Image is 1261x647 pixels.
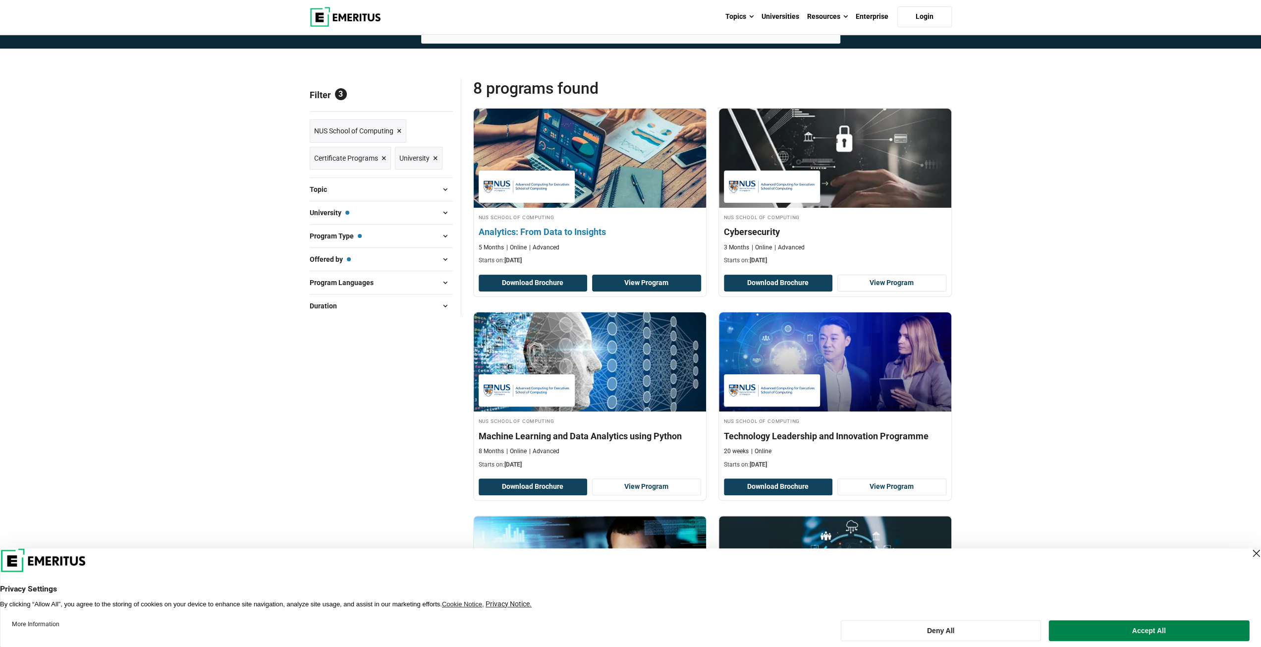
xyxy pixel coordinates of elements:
[529,447,559,456] p: Advanced
[479,213,701,221] h4: NUS School of Computing
[310,184,335,195] span: Topic
[310,252,453,267] button: Offered by
[395,147,442,170] a: University ×
[310,147,391,170] a: Certificate Programs ×
[750,461,767,468] span: [DATE]
[479,416,701,425] h4: NUS School of Computing
[506,447,527,456] p: Online
[310,229,453,243] button: Program Type
[474,109,706,270] a: Business Analytics Course by NUS School of Computing - September 30, 2025 NUS School of Computing...
[382,151,386,166] span: ×
[484,176,570,198] img: NUS School of Computing
[479,447,504,456] p: 8 Months
[479,461,701,469] p: Starts on:
[719,312,951,412] img: Technology Leadership and Innovation Programme | Online Leadership Course
[399,153,430,164] span: University
[724,478,833,495] button: Download Brochure
[729,379,815,402] img: NUS School of Computing
[724,243,749,252] p: 3 Months
[335,88,347,100] span: 3
[479,226,701,238] h4: Analytics: From Data to Insights
[310,205,453,220] button: University
[592,275,701,292] a: View Program
[751,447,771,456] p: Online
[479,478,588,495] button: Download Brochure
[433,151,438,166] span: ×
[474,312,706,412] img: Machine Learning and Data Analytics using Python | Online AI and Machine Learning Course
[314,125,393,136] span: NUS School of Computing
[719,516,951,615] img: Generative AI: Fundamentals to Advanced Techniques | Online Technology Course
[724,256,946,265] p: Starts on:
[310,300,345,311] span: Duration
[474,516,706,615] img: Full Stack Development with AI | Online Coding Course
[310,78,453,111] p: Filter
[397,124,402,138] span: ×
[479,256,701,265] p: Starts on:
[719,312,951,474] a: Leadership Course by NUS School of Computing - September 30, 2025 NUS School of Computing NUS Sch...
[310,298,453,313] button: Duration
[719,109,951,270] a: Cybersecurity Course by NUS School of Computing - September 30, 2025 NUS School of Computing NUS ...
[473,78,713,98] span: 8 Programs found
[422,90,453,103] a: Reset all
[462,104,717,213] img: Analytics: From Data to Insights | Online Business Analytics Course
[724,447,749,456] p: 20 weeks
[310,277,382,288] span: Program Languages
[822,24,832,35] button: search
[719,109,951,208] img: Cybersecurity | Online Cybersecurity Course
[310,182,453,197] button: Topic
[724,461,946,469] p: Starts on:
[310,231,362,241] span: Program Type
[314,153,378,164] span: Certificate Programs
[724,226,946,238] h4: Cybersecurity
[479,275,588,292] button: Download Brochure
[504,257,522,264] span: [DATE]
[724,275,833,292] button: Download Brochure
[750,257,767,264] span: [DATE]
[837,478,946,495] a: View Program
[724,213,946,221] h4: NUS School of Computing
[474,312,706,474] a: AI and Machine Learning Course by NUS School of Computing - September 30, 2025 NUS School of Comp...
[310,275,453,290] button: Program Languages
[310,207,349,218] span: University
[729,176,815,198] img: NUS School of Computing
[774,243,805,252] p: Advanced
[897,6,952,27] a: Login
[310,119,406,143] a: NUS School of Computing ×
[752,243,772,252] p: Online
[479,243,504,252] p: 5 Months
[506,243,527,252] p: Online
[504,461,522,468] span: [DATE]
[837,275,946,292] a: View Program
[479,430,701,442] h4: Machine Learning and Data Analytics using Python
[529,243,559,252] p: Advanced
[724,416,946,425] h4: NUS School of Computing
[592,478,701,495] a: View Program
[724,430,946,442] h4: Technology Leadership and Innovation Programme
[310,254,351,265] span: Offered by
[484,379,570,402] img: NUS School of Computing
